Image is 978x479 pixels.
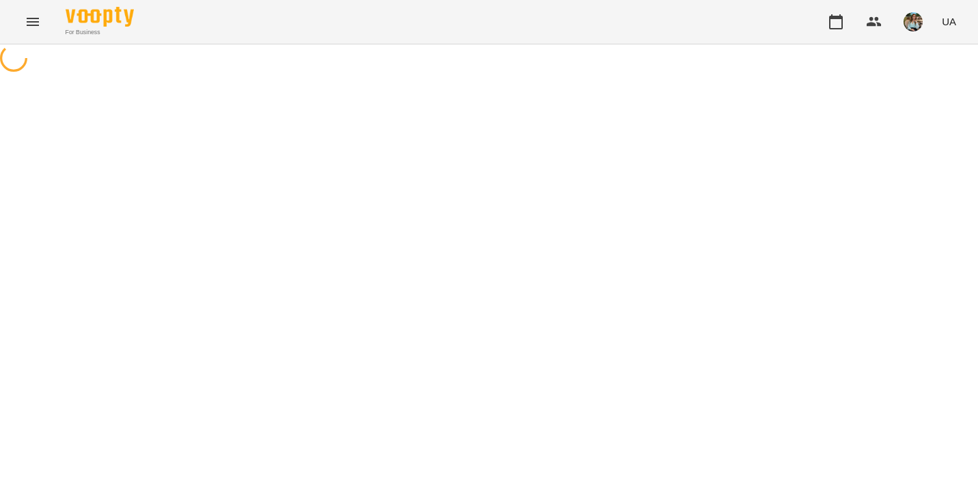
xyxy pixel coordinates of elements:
[66,28,134,37] span: For Business
[16,5,49,38] button: Menu
[66,7,134,27] img: Voopty Logo
[942,14,956,29] span: UA
[904,12,923,31] img: 856b7ccd7d7b6bcc05e1771fbbe895a7.jfif
[936,9,962,34] button: UA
